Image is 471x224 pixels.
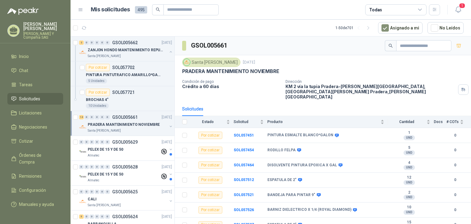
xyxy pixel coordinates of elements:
p: GSOL005629 [112,140,138,144]
b: 0 [446,162,464,168]
div: 0 [90,214,94,219]
div: 0 [84,214,89,219]
div: Por cotizar [198,147,222,154]
a: 0 0 0 0 0 0 GSOL005625[DATE] Company LogoCALISanta [PERSON_NAME] [79,188,173,208]
p: Condición de pago [182,79,281,84]
p: SOL057721 [112,90,135,95]
div: 0 [90,165,94,169]
div: Por cotizar [86,64,110,71]
button: No Leídos [427,22,464,34]
span: Cantidad [388,120,425,124]
div: 0 [95,140,99,144]
div: 0 [84,115,89,119]
a: Por cotizarSOL057721BROCHAS 4"10 Unidades [71,86,174,111]
b: 0 [446,133,464,138]
div: 0 [100,115,105,119]
a: Tareas [7,79,63,91]
div: 2 [79,41,84,45]
div: Por cotizar [198,161,222,169]
a: Licitaciones [7,107,63,119]
div: 0 [79,165,84,169]
div: UND [404,135,415,140]
div: UND [404,180,415,185]
b: 0 [446,207,464,213]
a: Negociaciones [7,121,63,133]
p: [PERSON_NAME] [PERSON_NAME] [23,22,63,31]
b: 4 [388,160,430,165]
div: 0 [90,140,94,144]
span: Órdenes de Compra [19,152,57,165]
a: Cotizar [7,135,63,147]
p: PELEX DE 15 Y DE 50 [88,172,123,177]
div: 0 [95,41,99,45]
div: 0 [90,190,94,194]
div: 0 [90,115,94,119]
div: 0 [105,190,110,194]
div: 0 [100,41,105,45]
p: KM 2 vía la tupia Pradera-[PERSON_NAME][GEOGRAPHIC_DATA], [GEOGRAPHIC_DATA][PERSON_NAME] Pradera ... [285,84,456,99]
img: Company Logo [79,148,86,156]
b: SOL057451 [234,133,254,137]
b: RODILLO FELPA [267,148,296,153]
a: 14 0 0 0 0 0 GSOL005661[DATE] Company LogoPRADERA MANTENIMIENTO NOVIEMBRESanta [PERSON_NAME] [79,114,173,133]
a: SOL057464 [234,163,254,167]
span: # COTs [446,120,459,124]
div: UND [404,165,415,170]
span: search [156,7,160,12]
img: Logo peakr [7,7,39,15]
div: Por cotizar [86,89,110,96]
p: [DATE] [162,114,172,120]
div: 0 [84,140,89,144]
p: PRADERA MANTENIMIENTO NOVIEMBRE [182,68,279,75]
p: [DATE] [162,214,172,220]
div: 14 [79,115,84,119]
button: Asignado a mi [378,22,423,34]
div: Solicitudes [182,106,203,112]
b: SOL057512 [234,178,254,182]
div: 0 [95,190,99,194]
h1: Mis solicitudes [91,5,130,14]
div: 1 - 50 de 701 [335,23,373,33]
div: 0 [105,140,110,144]
p: PINTURA PINTUTRAFICO AMARILLO*GALON [86,72,162,78]
span: Estado [191,120,225,124]
div: 0 [84,190,89,194]
a: Configuración [7,184,63,196]
button: 1 [453,4,464,15]
span: Cotizar [19,138,33,145]
p: [DATE] [162,164,172,170]
div: 0 [95,115,99,119]
p: Almatec [88,153,99,158]
th: Cantidad [388,116,434,128]
p: [DATE] [162,189,172,195]
div: Por cotizar [198,176,222,184]
p: Santa [PERSON_NAME] [88,203,121,208]
div: Por cotizar [198,132,222,139]
a: Órdenes de Compra [7,149,63,168]
div: Todas [369,6,382,13]
div: 0 [95,165,99,169]
span: 1 [459,3,465,9]
p: [DATE] [162,139,172,145]
div: 0 [105,165,110,169]
p: GSOL005628 [112,165,138,169]
p: Dirección [285,79,456,84]
span: Manuales y ayuda [19,201,54,208]
div: 0 [105,41,110,45]
p: GSOL005661 [112,115,138,119]
b: 0 [446,177,464,183]
div: UND [404,150,415,155]
b: 2 [388,190,430,195]
div: 0 [79,190,84,194]
a: SOL057454 [234,148,254,152]
a: SOL057521 [234,193,254,197]
p: ZANJON HONDO MANTENIMIENTO REPUESTOS [88,47,164,53]
div: UND [404,195,415,200]
p: SOL057702 [112,65,135,70]
b: DISOLVENTE PINTURA EPOXICA X GAL [267,163,337,168]
span: 495 [135,6,147,14]
p: GSOL005624 [112,214,138,219]
h3: GSOL005661 [191,41,228,50]
img: Company Logo [79,123,86,131]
